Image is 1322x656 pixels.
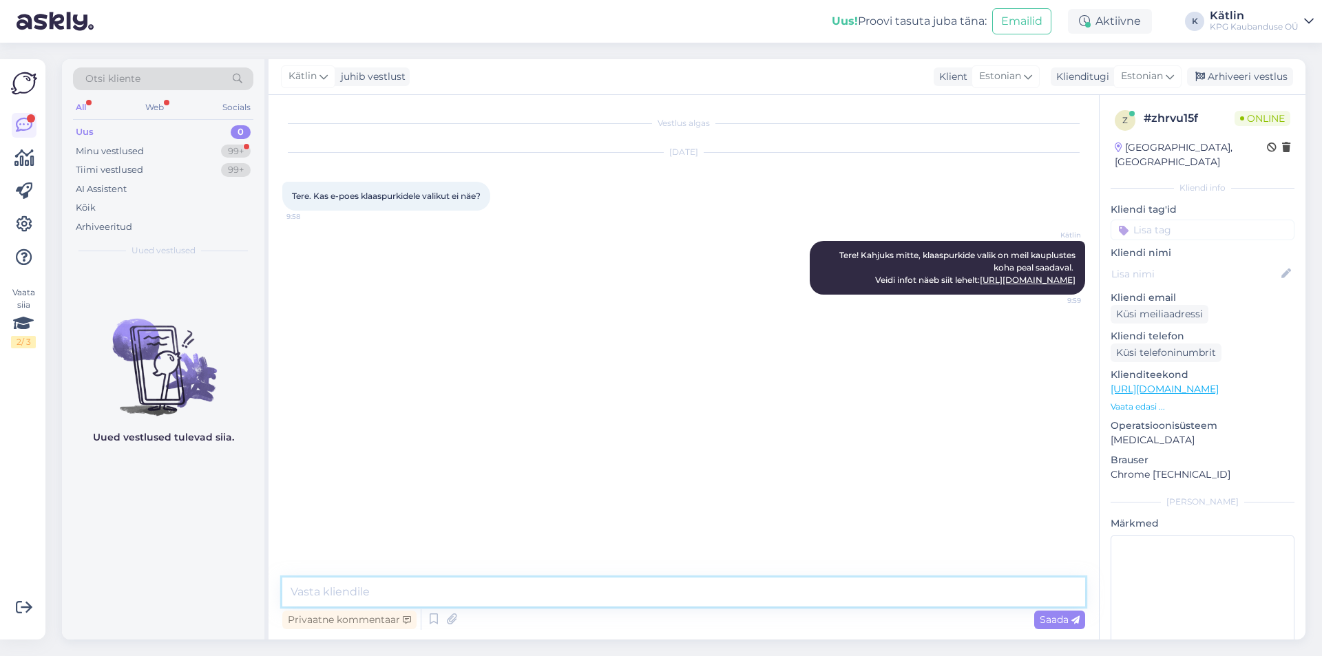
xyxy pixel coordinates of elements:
p: Kliendi nimi [1111,246,1294,260]
div: Küsi telefoninumbrit [1111,343,1221,362]
div: [DATE] [282,146,1085,158]
div: All [73,98,89,116]
p: Märkmed [1111,516,1294,531]
input: Lisa nimi [1111,266,1279,282]
div: 99+ [221,163,251,177]
div: Socials [220,98,253,116]
span: Tere! Kahjuks mitte, klaaspurkide valik on meil kauplustes koha peal saadaval. Veidi infot näeb s... [839,250,1078,285]
p: Kliendi email [1111,290,1294,305]
p: Klienditeekond [1111,368,1294,382]
span: Uued vestlused [132,244,196,257]
p: Uued vestlused tulevad siia. [93,430,234,445]
div: # zhrvu15f [1144,110,1235,127]
div: [PERSON_NAME] [1111,496,1294,508]
p: Brauser [1111,453,1294,467]
p: Vaata edasi ... [1111,401,1294,413]
p: Chrome [TECHNICAL_ID] [1111,467,1294,482]
div: Klienditugi [1051,70,1109,84]
span: z [1122,115,1128,125]
div: Web [143,98,167,116]
a: [URL][DOMAIN_NAME] [980,275,1076,285]
button: Emailid [992,8,1051,34]
div: AI Assistent [76,182,127,196]
p: Operatsioonisüsteem [1111,419,1294,433]
div: Uus [76,125,94,139]
span: Saada [1040,613,1080,626]
div: Kliendi info [1111,182,1294,194]
span: Otsi kliente [85,72,140,86]
p: Kliendi tag'id [1111,202,1294,217]
div: Tiimi vestlused [76,163,143,177]
a: KätlinKPG Kaubanduse OÜ [1210,10,1314,32]
div: juhib vestlust [335,70,406,84]
div: Kõik [76,201,96,215]
span: Estonian [979,69,1021,84]
img: No chats [62,294,264,418]
div: [GEOGRAPHIC_DATA], [GEOGRAPHIC_DATA] [1115,140,1267,169]
span: Online [1235,111,1290,126]
div: KPG Kaubanduse OÜ [1210,21,1299,32]
b: Uus! [832,14,858,28]
div: Arhiveeri vestlus [1187,67,1293,86]
p: [MEDICAL_DATA] [1111,433,1294,447]
div: Kätlin [1210,10,1299,21]
div: Minu vestlused [76,145,144,158]
div: 99+ [221,145,251,158]
div: K [1185,12,1204,31]
p: Kliendi telefon [1111,329,1294,343]
div: Vestlus algas [282,117,1085,129]
div: Proovi tasuta juba täna: [832,13,987,30]
span: Kätlin [1029,230,1081,240]
span: Kätlin [288,69,317,84]
span: 9:59 [1029,295,1081,306]
img: Askly Logo [11,70,37,96]
div: 0 [231,125,251,139]
div: Aktiivne [1068,9,1152,34]
span: 9:58 [286,211,338,222]
div: Arhiveeritud [76,220,132,234]
span: Tere. Kas e-poes klaaspurkidele valikut ei näe? [292,191,481,201]
input: Lisa tag [1111,220,1294,240]
div: Klient [934,70,967,84]
div: Privaatne kommentaar [282,611,417,629]
div: 2 / 3 [11,336,36,348]
div: Küsi meiliaadressi [1111,305,1208,324]
span: Estonian [1121,69,1163,84]
a: [URL][DOMAIN_NAME] [1111,383,1219,395]
div: Vaata siia [11,286,36,348]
